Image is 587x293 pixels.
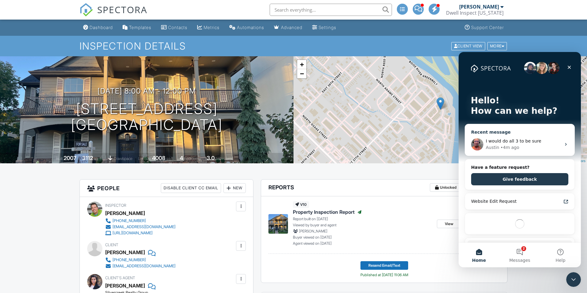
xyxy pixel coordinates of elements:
div: New [223,183,246,193]
div: 3112 [82,155,93,161]
a: [PHONE_NUMBER] [105,218,175,224]
div: Templates [129,25,151,30]
h1: Inspection Details [79,41,508,51]
span: Lot Size [138,156,151,161]
a: Contacts [159,22,190,33]
div: Dashboard [90,25,113,30]
div: [PERSON_NAME] [105,209,145,218]
div: Metrics [204,25,220,30]
a: [EMAIL_ADDRESS][DOMAIN_NAME] [105,263,175,269]
a: Support Center [462,22,506,33]
a: [EMAIL_ADDRESS][DOMAIN_NAME] [105,224,175,230]
div: 3.0 [207,155,215,161]
div: Client View [451,42,485,50]
h3: People [80,180,253,197]
span: Built [56,156,63,161]
div: Advanced [281,25,302,30]
a: Templates [120,22,154,33]
div: Settings [319,25,336,30]
img: The Best Home Inspection Software - Spectora [79,3,93,17]
span: sq.ft. [166,156,174,161]
div: Contacts [168,25,187,30]
div: 2007 [64,155,76,161]
div: 4008 [152,155,165,161]
div: [URL][DOMAIN_NAME] [113,231,153,236]
input: Search everything... [270,4,392,16]
span: − [300,70,304,77]
a: Metrics [195,22,222,33]
span: bathrooms [216,156,233,161]
a: [URL][DOMAIN_NAME] [105,230,175,236]
h3: [DATE] 8:00 am - 12:00 pm [98,87,196,95]
div: More [487,42,507,50]
div: Automations [237,25,264,30]
a: Dashboard [81,22,115,33]
div: [PERSON_NAME] [459,4,499,10]
iframe: Intercom live chat [566,272,581,287]
a: Zoom out [297,69,306,78]
span: Inspector [105,203,126,208]
a: [PHONE_NUMBER] [105,257,175,263]
a: Automations (Advanced) [227,22,267,33]
a: Zoom in [297,60,306,69]
span: sq. ft. [94,156,102,161]
div: Disable Client CC Email [161,183,221,193]
a: Client View [451,43,487,48]
span: + [300,61,304,68]
a: [PERSON_NAME] [105,281,145,290]
div: [EMAIL_ADDRESS][DOMAIN_NAME] [113,264,175,269]
span: bedrooms [184,156,201,161]
span: crawlspace [113,156,132,161]
a: SPECTORA [79,8,147,21]
iframe: Intercom live chat [459,52,581,267]
a: Settings [310,22,339,33]
div: Dwell Inspect Idaho [446,10,504,16]
div: [PHONE_NUMBER] [113,218,146,223]
div: 4 [180,155,183,161]
img: Marker [437,97,444,110]
h1: [STREET_ADDRESS] [GEOGRAPHIC_DATA] [71,101,223,133]
a: Advanced [271,22,305,33]
div: [PERSON_NAME] [105,248,145,257]
div: [PHONE_NUMBER] [113,258,146,262]
div: Support Center [471,25,504,30]
span: Client [105,243,118,247]
span: Client's Agent [105,276,135,280]
span: SPECTORA [97,3,147,16]
div: [EMAIL_ADDRESS][DOMAIN_NAME] [113,224,175,229]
